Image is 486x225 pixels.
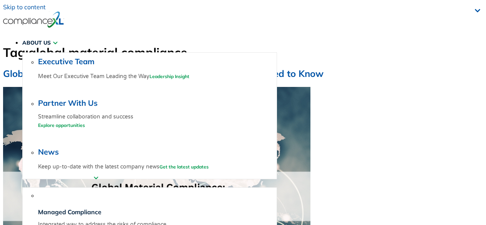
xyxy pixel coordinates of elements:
[38,122,85,128] a: Explore opportunities
[28,45,187,60] span: global material compliance
[38,72,274,81] p: Meet Our Executive Team Leading the Way
[38,188,48,198] img: svg%3E
[159,164,209,170] a: Get the latest updates
[38,57,95,66] a: Executive Team
[38,98,98,108] a: Partner With Us
[3,68,323,79] a: Global Material Compliance: Key Standards and What You Need to Know
[38,162,274,172] p: Keep up-to-date with the latest company news
[38,147,59,157] a: News
[22,39,51,46] span: ABOUT US
[3,3,46,11] a: Skip to content
[149,73,189,79] a: Leadership Insight
[3,45,187,60] h1: Tag:
[38,208,101,216] a: Managed Compliance
[3,11,64,28] img: logo-one.svg
[38,113,274,130] p: Streamline collaboration and success
[22,33,58,52] a: ABOUT US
